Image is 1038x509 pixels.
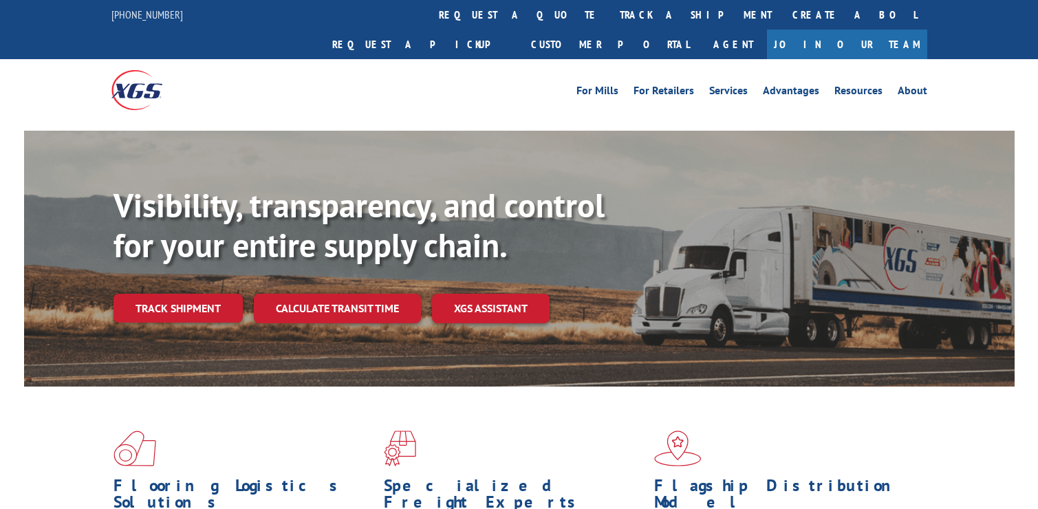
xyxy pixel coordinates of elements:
a: XGS ASSISTANT [432,294,550,323]
a: Advantages [763,85,819,100]
img: xgs-icon-flagship-distribution-model-red [654,431,702,466]
a: Calculate transit time [254,294,421,323]
a: For Retailers [634,85,694,100]
a: Resources [834,85,883,100]
img: xgs-icon-focused-on-flooring-red [384,431,416,466]
a: Agent [700,30,767,59]
a: Services [709,85,748,100]
a: Track shipment [113,294,243,323]
b: Visibility, transparency, and control for your entire supply chain. [113,184,605,266]
img: xgs-icon-total-supply-chain-intelligence-red [113,431,156,466]
a: About [898,85,927,100]
a: Request a pickup [322,30,521,59]
a: [PHONE_NUMBER] [111,8,183,21]
a: Customer Portal [521,30,700,59]
a: Join Our Team [767,30,927,59]
a: For Mills [576,85,618,100]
